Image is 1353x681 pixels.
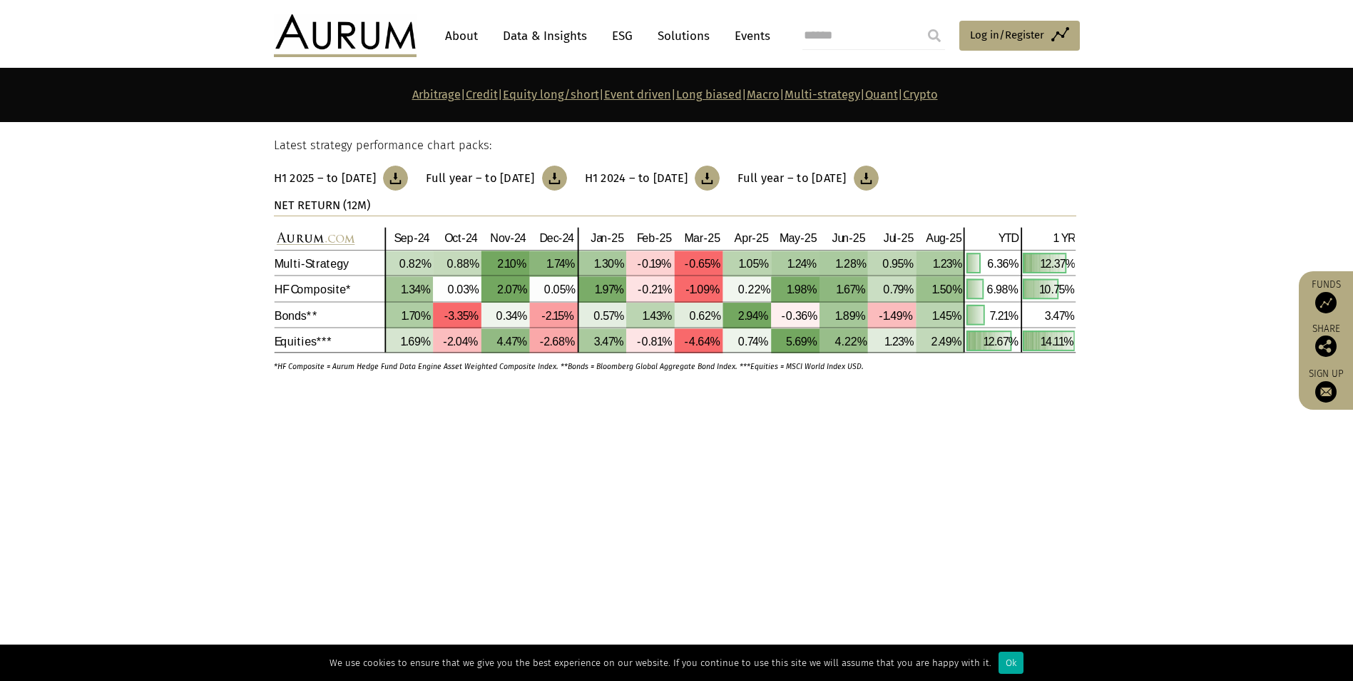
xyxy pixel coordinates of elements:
[1315,381,1337,403] img: Sign up to our newsletter
[274,136,1076,155] p: Latest strategy performance chart packs:
[785,88,860,101] a: Multi-strategy
[605,23,640,49] a: ESG
[1306,368,1346,403] a: Sign up
[650,23,717,49] a: Solutions
[412,88,938,101] strong: | | | | | | | |
[1306,324,1346,357] div: Share
[737,171,846,186] h3: Full year – to [DATE]
[999,652,1023,674] div: Ok
[1315,336,1337,357] img: Share this post
[542,166,567,191] img: Download Article
[466,88,498,101] a: Credit
[438,23,485,49] a: About
[1315,292,1337,313] img: Access Funds
[970,26,1044,44] span: Log in/Register
[496,23,594,49] a: Data & Insights
[747,88,780,101] a: Macro
[920,21,949,50] input: Submit
[854,166,879,191] img: Download Article
[604,88,671,101] a: Event driven
[383,166,408,191] img: Download Article
[274,198,370,212] strong: NET RETURN (12M)
[274,171,377,186] h3: H1 2025 – to [DATE]
[274,14,417,57] img: Aurum
[412,88,461,101] a: Arbitrage
[274,166,409,191] a: H1 2025 – to [DATE]
[585,171,688,186] h3: H1 2024 – to [DATE]
[695,166,720,191] img: Download Article
[274,353,1036,373] p: *HF Composite = Aurum Hedge Fund Data Engine Asset Weighted Composite Index. **Bonds = Bloomberg ...
[737,166,878,191] a: Full year – to [DATE]
[676,88,742,101] a: Long biased
[585,166,720,191] a: H1 2024 – to [DATE]
[903,88,938,101] a: Crypto
[959,21,1080,51] a: Log in/Register
[503,88,599,101] a: Equity long/short
[426,166,566,191] a: Full year – to [DATE]
[865,88,898,101] a: Quant
[1306,278,1346,313] a: Funds
[727,23,770,49] a: Events
[426,171,534,186] h3: Full year – to [DATE]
